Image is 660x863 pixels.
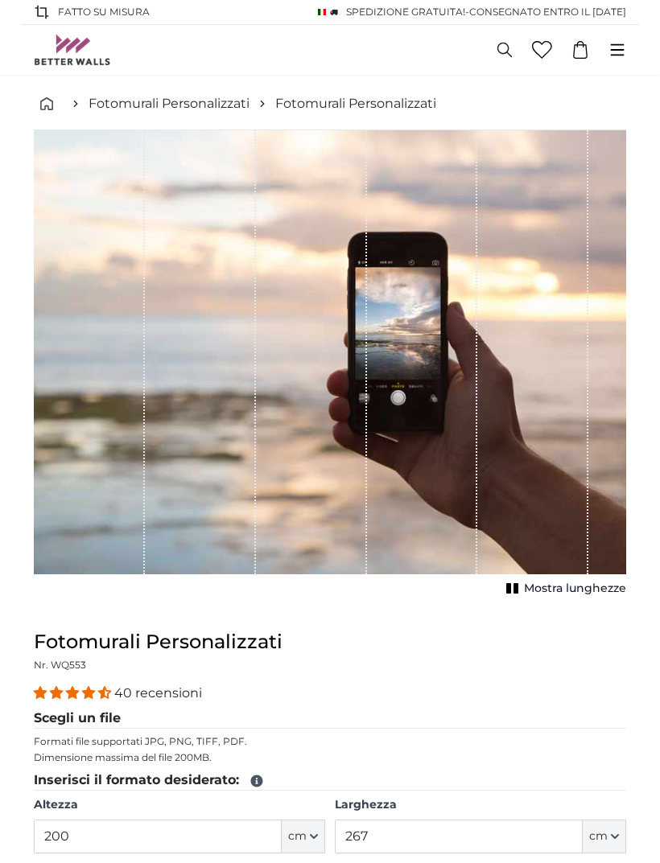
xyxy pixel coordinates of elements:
div: 1 of 1 [34,130,626,600]
span: 4.38 stars [34,685,114,701]
span: Nr. WQ553 [34,659,86,671]
label: Larghezza [335,797,626,813]
span: - [465,6,626,18]
span: cm [589,828,608,845]
span: Spedizione GRATUITA! [346,6,465,18]
p: Dimensione massima del file 200MB. [34,751,626,764]
label: Altezza [34,797,325,813]
legend: Scegli un file [34,709,626,729]
span: cm [288,828,307,845]
a: Fotomurali Personalizzati [275,94,436,113]
span: Fatto su misura [58,5,150,19]
img: Italia [318,9,326,15]
button: cm [282,820,325,853]
p: Formati file supportati JPG, PNG, TIFF, PDF. [34,735,626,748]
button: cm [583,820,626,853]
h1: Fotomurali Personalizzati [34,629,626,655]
legend: Inserisci il formato desiderato: [34,771,626,791]
img: Betterwalls [34,35,111,65]
button: Mostra lunghezze [501,577,626,600]
a: Fotomurali Personalizzati [89,94,250,113]
span: Mostra lunghezze [524,581,626,597]
nav: breadcrumbs [34,78,626,130]
span: Consegnato entro il [DATE] [469,6,626,18]
span: 40 recensioni [114,685,202,701]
